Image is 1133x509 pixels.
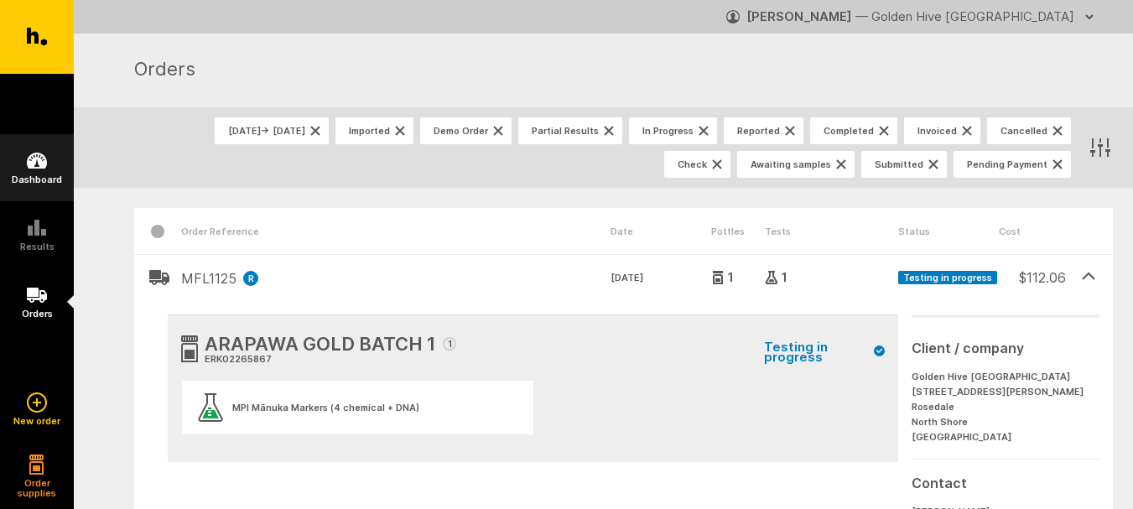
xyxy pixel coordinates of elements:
h3: Contact [912,473,1093,493]
span: Testing in progress [764,342,885,362]
span: Check [678,159,707,169]
div: Pottles [711,208,765,254]
span: 1 [443,337,456,351]
span: 1 [778,273,787,283]
div: Tests [765,208,898,254]
h5: Dashboard [12,174,62,184]
span: [DATE] → [DATE] [228,126,305,136]
h1: Orders [134,55,1093,86]
h3: Client / company [912,338,1093,358]
div: Cost [999,208,1066,254]
span: Cancelled [1000,126,1047,136]
div: Order Reference [181,208,611,254]
address: Golden Hive [GEOGRAPHIC_DATA] [STREET_ADDRESS][PERSON_NAME] Rosedale North Shore [GEOGRAPHIC_DATA] [912,365,1093,445]
span: Demo Order [434,126,488,136]
h5: New order [13,416,60,426]
span: Completed [824,126,874,136]
span: 1 [725,273,734,283]
span: Submitted [875,159,923,169]
span: ARAPAWA GOLD BATCH 1 [205,330,436,361]
span: Pending Payment [967,159,1047,169]
header: MFL1125R[DATE]11Testing in progress$112.06 [134,254,1113,301]
span: Imported [349,126,390,136]
div: R [243,271,258,286]
div: MPI Mānuka Markers (4 chemical + DNA) [232,403,419,413]
strong: [PERSON_NAME] [746,8,852,24]
div: $ 112.06 [999,254,1066,288]
h2: MFL1125 [181,271,611,286]
span: Testing in progress [898,271,997,284]
span: Invoiced [917,126,957,136]
span: Awaiting samples [751,159,831,169]
h5: Orders [22,309,53,319]
h5: Results [20,242,55,252]
button: [PERSON_NAME] — Golden Hive [GEOGRAPHIC_DATA] [726,3,1099,30]
div: Status [898,208,999,254]
div: Date [611,208,711,254]
span: Partial Results [532,126,599,136]
h5: Order supplies [12,478,62,498]
span: Reported [737,126,780,136]
span: In Progress [642,126,694,136]
span: — Golden Hive [GEOGRAPHIC_DATA] [855,8,1074,24]
div: ERK02265867 [205,352,456,367]
time: [DATE] [611,271,711,286]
